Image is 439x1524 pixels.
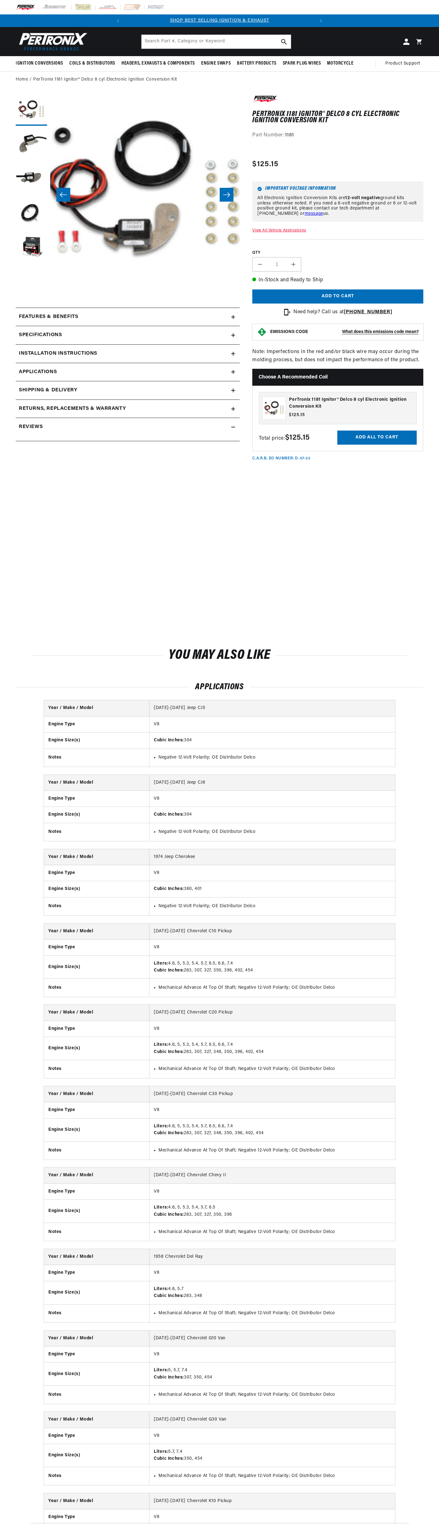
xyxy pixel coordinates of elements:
th: Notes [44,1223,149,1241]
td: [DATE]-[DATE] Chevrolet Chevy II [149,1167,395,1183]
h2: Returns, Replacements & Warranty [19,405,126,413]
li: Negative 12-Volt Polarity; OE Distributor Delco [158,903,391,910]
h2: Applications [16,684,423,691]
td: 5.7, 7.4 350, 454 [149,1444,395,1467]
td: 4.6, 5.7 283, 348 [149,1281,395,1304]
th: Year / Make / Model [44,923,149,939]
td: V8 [149,1265,395,1281]
strong: Liters: [154,1205,168,1210]
div: Note: Imperfections in the red and/or black wire may occur during the molding process, but does n... [252,94,423,461]
strong: 1181 [285,133,294,138]
td: V8 [149,791,395,807]
img: Pertronix [16,31,88,52]
th: Notes [44,1141,149,1160]
li: Negative 12-Volt Polarity; OE Distributor Delco [158,754,391,761]
input: Search Part #, Category or Keyword [142,35,291,49]
th: Engine Type [44,1428,149,1444]
a: SHOP BEST SELLING IGNITION & EXHAUST [170,18,269,23]
nav: breadcrumbs [16,76,423,83]
th: Engine Size(s) [44,1118,149,1141]
strong: Cubic Inches: [154,886,184,891]
th: Notes [44,1304,149,1322]
th: Year / Make / Model [44,1493,149,1509]
a: PerTronix 1181 Ignitor® Delco 8 cyl Electronic Ignition Conversion Kit [33,76,177,83]
summary: Ignition Conversions [16,56,66,71]
span: $125.15 [289,412,305,418]
li: Mechanical Advance At Top Of Shaft; Negative 12-Volt Polarity; OE Distributor Delco [158,1147,391,1154]
th: Engine Type [44,865,149,881]
button: Load image 3 in gallery view [16,163,47,195]
td: V8 [149,1428,395,1444]
summary: Engine Swaps [198,56,234,71]
td: V8 [149,865,395,881]
td: 360, 401 [149,881,395,897]
strong: Cubic Inches: [154,812,184,817]
p: In-Stock and Ready to Ship [252,276,423,284]
h2: Features & Benefits [19,313,78,321]
span: Ignition Conversions [16,60,63,67]
button: EMISSIONS CODEWhat does this emissions code mean? [270,329,419,335]
li: Mechanical Advance At Top Of Shaft; Negative 12-Volt Polarity; OE Distributor Delco [158,1229,391,1236]
td: V8 [149,1102,395,1118]
td: [DATE]-[DATE] Jeep CJ6 [149,775,395,791]
strong: Cubic Inches: [154,738,184,743]
strong: EMISSIONS CODE [270,330,308,334]
div: 1 of 2 [124,17,315,24]
th: Engine Type [44,939,149,955]
th: Engine Size(s) [44,1363,149,1386]
strong: Liters: [154,961,168,966]
th: Engine Type [44,1021,149,1037]
th: Engine Type [44,1183,149,1199]
media-gallery: Gallery Viewer [16,94,240,295]
label: QTY [252,250,423,256]
strong: What does this emissions code mean? [342,330,419,334]
h2: Shipping & Delivery [19,386,77,394]
th: Engine Size(s) [44,1200,149,1223]
button: Slide right [220,188,233,202]
th: Engine Size(s) [44,881,149,897]
td: 1958 Chevrolet Del Ray [149,1249,395,1265]
td: V8 [149,1346,395,1362]
p: All Electronic Ignition Conversion Kits are ground kits unless otherwise noted. If you need a 6-v... [257,196,418,217]
summary: Returns, Replacements & Warranty [16,400,240,418]
strong: Liters: [154,1449,168,1454]
th: Year / Make / Model [44,1331,149,1347]
div: Part Number: [252,131,423,140]
button: Add all to cart [337,431,417,445]
p: Need help? Call us at [293,308,392,316]
h1: PerTronix 1181 Ignitor® Delco 8 cyl Electronic Ignition Conversion Kit [252,111,423,124]
th: Engine Type [44,791,149,807]
summary: Shipping & Delivery [16,381,240,400]
td: 4.6, 5, 5.3, 5.4, 5.7, 6.5, 6.6, 7.4 283, 307, 327, 348, 350, 396, 402, 454 [149,1037,395,1060]
strong: Cubic Inches: [154,1050,184,1054]
div: Announcement [124,17,315,24]
td: V8 [149,939,395,955]
strong: Cubic Inches: [154,1131,184,1135]
button: Load image 2 in gallery view [16,129,47,160]
button: Add to cart [252,289,423,304]
summary: Coils & Distributors [66,56,118,71]
span: Coils & Distributors [69,60,115,67]
th: Engine Type [44,1102,149,1118]
td: 304 [149,733,395,749]
td: V8 [149,1021,395,1037]
li: Mechanical Advance At Top Of Shaft; Negative 12-Volt Polarity; OE Distributor Delco [158,984,391,991]
strong: Liters: [154,1124,168,1129]
a: message [305,211,323,216]
a: Home [16,76,28,83]
strong: Cubic Inches: [154,1375,184,1380]
summary: Battery Products [234,56,280,71]
td: 1974 Jeep Cherokee [149,849,395,865]
summary: Installation instructions [16,345,240,363]
th: Engine Type [44,716,149,732]
span: Motorcycle [327,60,353,67]
strong: Liters: [154,1287,168,1291]
summary: Spark Plug Wires [280,56,324,71]
summary: Product Support [385,56,423,71]
td: 4.6, 5, 5.3, 5.4, 5.7, 6.5, 6.6, 7.4 283, 307, 327, 350, 396, 402, 454 [149,955,395,979]
th: Year / Make / Model [44,849,149,865]
strong: 12-volt negative [345,196,380,200]
th: Year / Make / Model [44,775,149,791]
td: [DATE]-[DATE] Jeep CJ5 [149,700,395,716]
th: Notes [44,749,149,767]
